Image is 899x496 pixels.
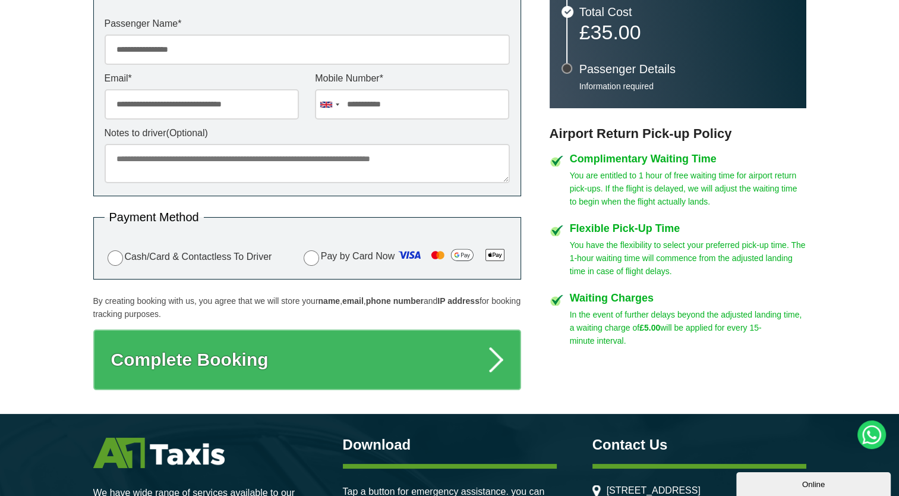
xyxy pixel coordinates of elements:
strong: IP address [437,296,480,306]
h3: Download [343,438,557,452]
p: Information required [579,81,794,92]
strong: email [342,296,364,306]
p: £ [579,24,794,40]
h4: Flexible Pick-Up Time [570,223,806,234]
p: You are entitled to 1 hour of free waiting time for airport return pick-ups. If the flight is del... [570,169,806,208]
span: 35.00 [590,21,641,43]
label: Mobile Number [315,74,509,83]
div: United Kingdom: +44 [316,90,343,119]
label: Passenger Name [105,19,510,29]
input: Pay by Card Now [304,250,319,266]
input: Cash/Card & Contactless To Driver [108,250,123,266]
label: Email [105,74,299,83]
strong: phone number [366,296,424,306]
span: (Optional) [166,128,208,138]
legend: Payment Method [105,211,204,223]
label: Notes to driver [105,128,510,138]
iframe: chat widget [736,470,893,496]
strong: £5.00 [639,323,660,332]
p: You have the flexibility to select your preferred pick-up time. The 1-hour waiting time will comm... [570,238,806,278]
h4: Waiting Charges [570,293,806,303]
h3: Airport Return Pick-up Policy [550,126,806,142]
label: Pay by Card Now [301,246,510,268]
button: Complete Booking [93,329,521,390]
img: A1 Taxis St Albans [93,438,225,468]
li: [STREET_ADDRESS] [592,485,806,496]
h3: Passenger Details [579,63,794,75]
label: Cash/Card & Contactless To Driver [105,249,272,266]
p: By creating booking with us, you agree that we will store your , , and for booking tracking purpo... [93,294,521,321]
h3: Total Cost [579,6,794,18]
strong: name [318,296,340,306]
h3: Contact Us [592,438,806,452]
h4: Complimentary Waiting Time [570,153,806,164]
p: In the event of further delays beyond the adjusted landing time, a waiting charge of will be appl... [570,308,806,347]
